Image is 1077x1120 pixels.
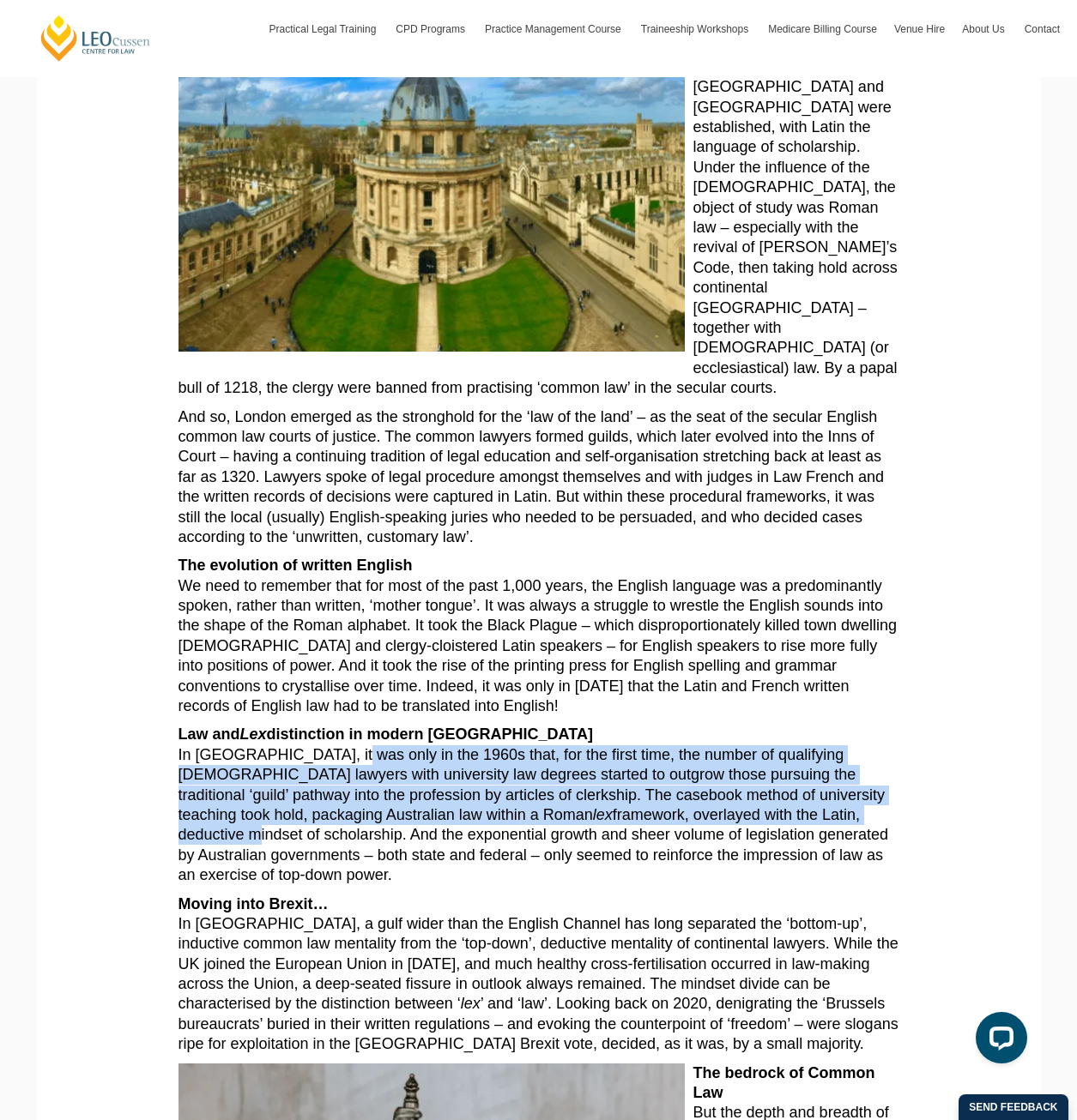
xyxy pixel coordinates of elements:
[593,806,613,823] em: lex
[953,4,1015,54] a: About Us
[476,4,632,54] a: Practice Management Course
[962,1005,1034,1077] iframe: LiveChat chat widget
[178,17,899,398] p: Soon after, the great English universities of [GEOGRAPHIC_DATA] and [GEOGRAPHIC_DATA] were establ...
[261,4,388,54] a: Practical Legal Training
[1016,4,1068,54] a: Contact
[178,17,693,360] img: Oxford University
[178,895,329,912] strong: Moving into Brexit…
[240,726,267,743] em: Lex
[693,1064,875,1101] strong: The bedrock of Common Law
[886,4,953,54] a: Venue Hire
[39,14,153,63] a: [PERSON_NAME] Centre for Law
[178,407,899,548] p: And so, London emerged as the stronghold for the ‘law of the land’ – as the seat of the secular E...
[178,725,899,885] p: In [GEOGRAPHIC_DATA], it was only in the 1960s that, for the first time, the number of qualifying...
[461,995,481,1012] em: lex
[178,726,593,743] strong: Law and distinction in modern [GEOGRAPHIC_DATA]
[759,4,886,54] a: Medicare Billing Course
[178,894,899,1055] p: In [GEOGRAPHIC_DATA], a gulf wider than the English Channel has long separated the ‘bottom-up’, i...
[178,557,413,574] strong: The evolution of written English
[387,4,476,54] a: CPD Programs
[178,556,899,716] p: We need to remember that for most of the past 1,000 years, the English language was a predominant...
[632,4,759,54] a: Traineeship Workshops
